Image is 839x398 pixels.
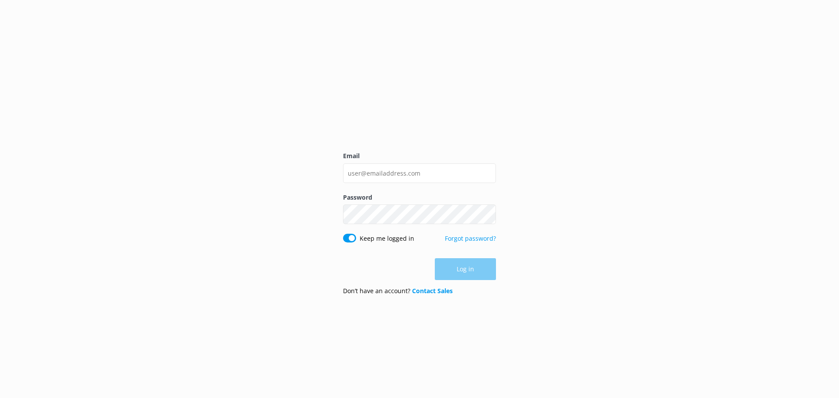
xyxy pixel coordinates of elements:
a: Contact Sales [412,287,453,295]
label: Keep me logged in [360,234,414,243]
label: Email [343,151,496,161]
label: Password [343,193,496,202]
button: Show password [478,206,496,223]
input: user@emailaddress.com [343,163,496,183]
p: Don’t have an account? [343,286,453,296]
a: Forgot password? [445,234,496,242]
